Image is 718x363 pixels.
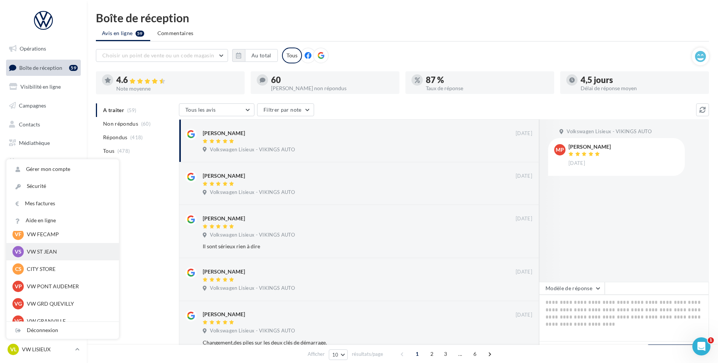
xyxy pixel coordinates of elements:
div: Déconnexion [6,322,119,339]
div: Note moyenne [116,86,239,91]
div: Boîte de réception [96,12,709,23]
div: 60 [271,76,393,84]
span: Répondus [103,134,128,141]
span: [DATE] [516,130,532,137]
div: [PERSON_NAME] [569,144,611,149]
span: 1 [708,337,714,343]
button: Modèle de réponse [539,282,605,295]
span: 2 [426,348,438,360]
a: Visibilité en ligne [5,79,82,95]
a: Contacts [5,117,82,132]
span: Contacts [19,121,40,127]
span: Volkswagen Lisieux - VIKINGS AUTO [210,285,295,292]
p: VW LISIEUX [22,346,72,353]
iframe: Intercom live chat [692,337,710,355]
div: 4,5 jours [581,76,703,84]
p: VW FECAMP [27,231,110,238]
a: Aide en ligne [6,212,119,229]
span: Commentaires [157,29,194,37]
span: (60) [141,121,151,127]
button: Filtrer par note [257,103,314,116]
span: Afficher [308,351,325,358]
div: [PERSON_NAME] [203,311,245,318]
div: Il sont sérieux rien à dire [203,243,483,250]
span: VP [15,283,22,290]
span: ... [454,348,466,360]
a: Calendrier [5,154,82,170]
div: Changement,des piles sur les deux clés de démarrage. [203,339,483,346]
div: [PERSON_NAME] non répondus [271,86,393,91]
span: Volkswagen Lisieux - VIKINGS AUTO [210,189,295,196]
a: Campagnes DataOnDemand [5,198,82,220]
a: Opérations [5,41,82,57]
p: VW ST JEAN [27,248,110,255]
span: Non répondus [103,120,138,128]
span: VG [14,300,22,308]
a: Boîte de réception59 [5,60,82,76]
span: Opérations [20,45,46,52]
a: Gérer mon compte [6,161,119,178]
span: Médiathèque [19,140,50,146]
span: [DATE] [516,269,532,275]
div: Taux de réponse [426,86,548,91]
span: 1 [411,348,423,360]
div: [PERSON_NAME] [203,172,245,180]
span: 10 [332,352,339,358]
div: [PERSON_NAME] [203,268,245,275]
button: Choisir un point de vente ou un code magasin [96,49,228,62]
p: VW GRD QUEVILLY [27,300,110,308]
span: [DATE] [516,312,532,318]
button: 10 [329,349,348,360]
a: Campagnes [5,98,82,114]
span: [DATE] [516,173,532,180]
a: VL VW LISIEUX [6,342,81,357]
span: [DATE] [569,160,585,167]
span: Volkswagen Lisieux - VIKINGS AUTO [210,232,295,238]
a: PLV et print personnalisable [5,173,82,195]
button: Au total [245,49,278,62]
p: VW GRANVILLE [27,317,110,325]
div: 87 % [426,76,548,84]
span: Choisir un point de vente ou un code magasin [102,52,214,58]
div: Délai de réponse moyen [581,86,703,91]
a: Médiathèque [5,135,82,151]
div: Tous [282,48,302,63]
span: Calendrier [19,158,44,165]
a: Mes factures [6,195,119,212]
span: CS [15,265,22,273]
a: Sécurité [6,178,119,195]
div: 4.6 [116,76,239,85]
span: Volkswagen Lisieux - VIKINGS AUTO [210,146,295,153]
span: Boîte de réception [19,64,62,71]
span: 3 [439,348,451,360]
p: VW PONT AUDEMER [27,283,110,290]
div: [PERSON_NAME] [203,129,245,137]
span: résultats/page [352,351,383,358]
span: VF [15,231,22,238]
span: Tous [103,147,114,155]
div: [PERSON_NAME] [203,215,245,222]
span: Campagnes [19,102,46,109]
span: VG [14,317,22,325]
span: [DATE] [516,215,532,222]
button: Au total [232,49,278,62]
span: 6 [469,348,481,360]
span: VS [15,248,22,255]
span: Volkswagen Lisieux - VIKINGS AUTO [210,328,295,334]
span: (418) [130,134,143,140]
span: Volkswagen Lisieux - VIKINGS AUTO [567,128,652,135]
span: VL [10,346,17,353]
span: Visibilité en ligne [20,83,61,90]
p: CITY STORE [27,265,110,273]
span: Tous les avis [185,106,216,113]
span: (478) [117,148,130,154]
div: 59 [69,65,78,71]
button: Tous les avis [179,103,254,116]
span: MP [556,146,564,154]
